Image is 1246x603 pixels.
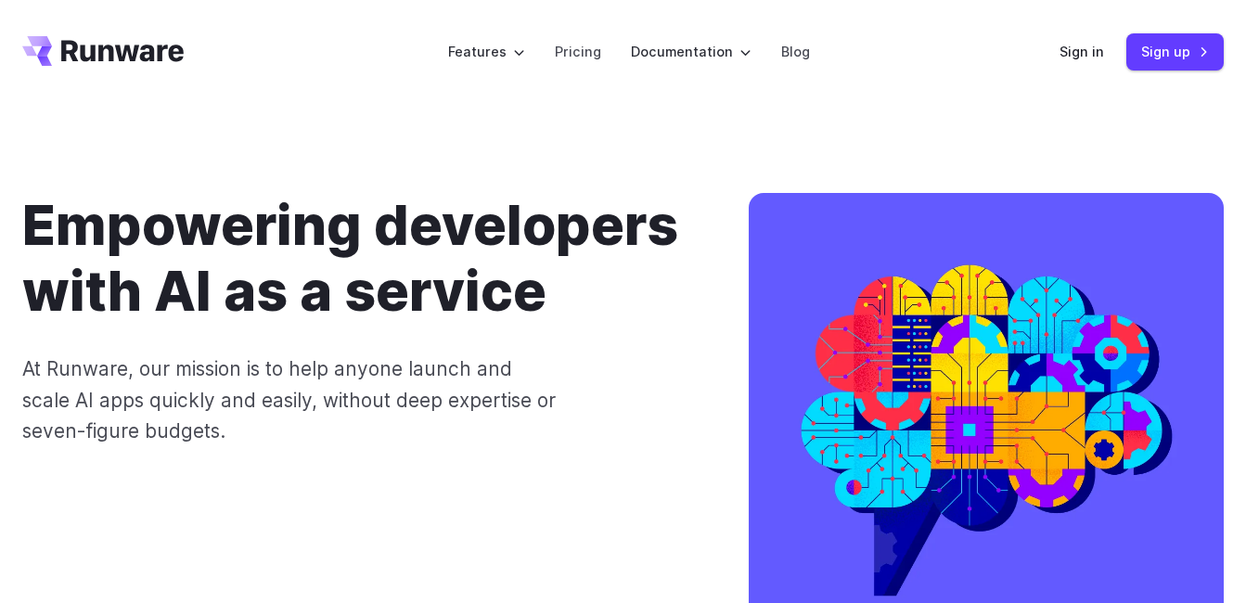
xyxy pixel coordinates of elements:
a: Go to / [22,36,184,66]
label: Features [448,41,525,62]
a: Sign up [1126,33,1224,70]
label: Documentation [631,41,751,62]
a: Sign in [1060,41,1104,62]
p: At Runware, our mission is to help anyone launch and scale AI apps quickly and easily, without de... [22,353,556,446]
h1: Empowering developers with AI as a service [22,193,689,324]
a: Blog [781,41,810,62]
a: Pricing [555,41,601,62]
